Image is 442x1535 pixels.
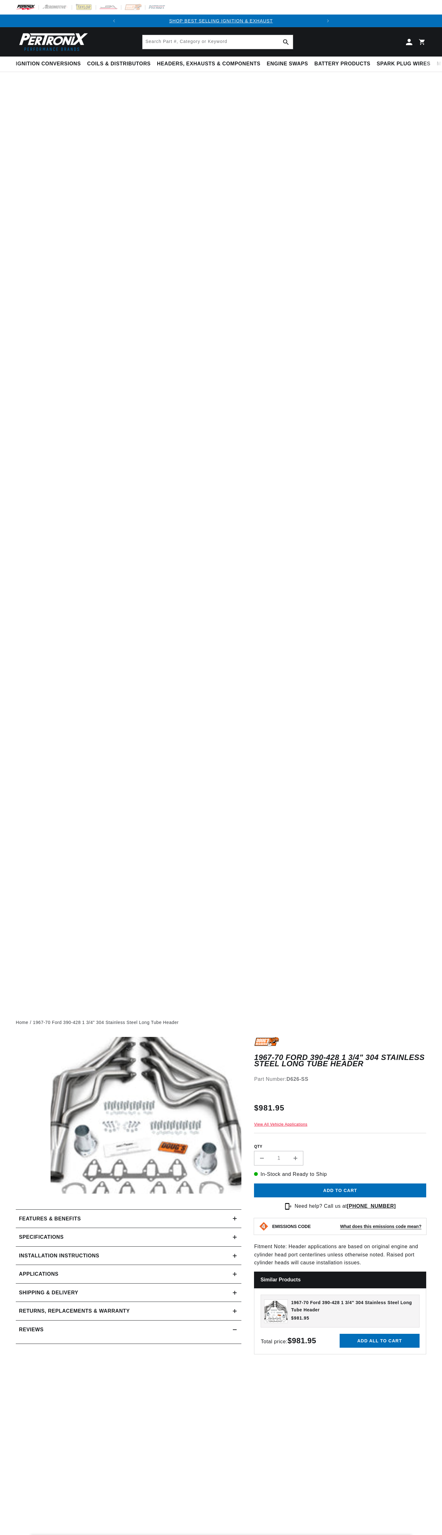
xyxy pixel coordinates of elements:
span: Ignition Conversions [16,61,81,67]
strong: EMISSIONS CODE [272,1224,311,1229]
span: Applications [19,1270,58,1278]
strong: What does this emissions code mean? [340,1224,421,1229]
button: Translation missing: en.sections.announcements.next_announcement [322,15,334,27]
summary: Specifications [16,1228,241,1246]
h2: Reviews [19,1326,44,1334]
span: Coils & Distributors [87,61,151,67]
span: Engine Swaps [267,61,308,67]
p: In-Stock and Ready to Ship [254,1170,426,1178]
summary: Ignition Conversions [16,57,84,71]
a: View All Vehicle Applications [254,1122,307,1127]
a: Applications [16,1265,241,1284]
nav: breadcrumbs [16,1019,426,1026]
strong: D626-SS [287,1076,308,1082]
h2: Returns, Replacements & Warranty [19,1307,130,1315]
img: Emissions code [259,1221,269,1231]
label: QTY [254,1144,426,1149]
summary: Engine Swaps [263,57,311,71]
button: EMISSIONS CODEWhat does this emissions code mean? [272,1224,421,1229]
div: Announcement [120,17,321,24]
button: Translation missing: en.sections.announcements.previous_announcement [108,15,120,27]
input: Search Part #, Category or Keyword [142,35,293,49]
button: Add all to cart [340,1334,420,1348]
span: Battery Products [314,61,370,67]
span: $981.95 [254,1102,284,1114]
button: Add to cart [254,1183,426,1198]
h1: 1967-70 Ford 390-428 1 3/4" 304 Stainless Steel Long Tube Header [254,1054,426,1067]
h2: Installation instructions [19,1252,99,1260]
summary: Shipping & Delivery [16,1284,241,1302]
div: Part Number: [254,1075,426,1083]
a: 1967-70 Ford 390-428 1 3/4" 304 Stainless Steel Long Tube Header [33,1019,179,1026]
summary: Returns, Replacements & Warranty [16,1302,241,1320]
span: Headers, Exhausts & Components [157,61,260,67]
a: Home [16,1019,28,1026]
h2: Similar Products [254,1272,426,1288]
div: 1 of 2 [120,17,321,24]
a: SHOP BEST SELLING IGNITION & EXHAUST [169,18,273,23]
div: Fitment Note: Header applications are based on original engine and cylinder head port centerlines... [254,1037,426,1359]
summary: Spark Plug Wires [373,57,433,71]
summary: Headers, Exhausts & Components [154,57,263,71]
span: Total price: [261,1339,316,1344]
img: Pertronix [16,31,88,53]
summary: Reviews [16,1321,241,1339]
button: Search Part #, Category or Keyword [279,35,293,49]
span: $981.95 [291,1315,309,1321]
span: Spark Plug Wires [377,61,430,67]
h2: Shipping & Delivery [19,1289,78,1297]
summary: Battery Products [311,57,373,71]
summary: Features & Benefits [16,1210,241,1228]
a: [PHONE_NUMBER] [347,1203,396,1209]
media-gallery: Gallery Viewer [16,1037,241,1196]
p: Need help? Call us at [294,1202,396,1210]
h2: Features & Benefits [19,1215,81,1223]
strong: $981.95 [288,1336,316,1345]
h2: Specifications [19,1233,64,1241]
summary: Coils & Distributors [84,57,154,71]
summary: Installation instructions [16,1247,241,1265]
